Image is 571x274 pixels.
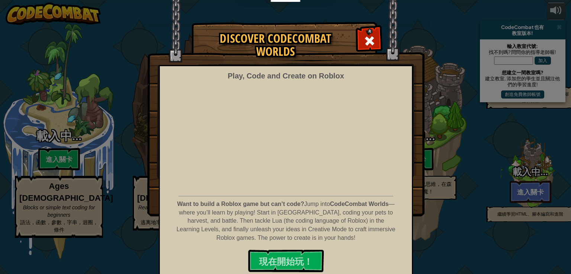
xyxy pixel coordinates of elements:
[228,71,344,81] div: Play, Code and Create on Roblox
[259,255,313,267] span: 現在開始玩！
[330,201,389,207] strong: CodeCombat Worlds
[248,250,324,272] button: 現在開始玩！
[176,200,396,242] p: Jump into — where you’ll learn by playing! Start in [GEOGRAPHIC_DATA], coding your pets to harves...
[177,201,304,207] strong: Want to build a Roblox game but can’t code?
[199,32,352,58] h1: Discover CodeCombat Worlds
